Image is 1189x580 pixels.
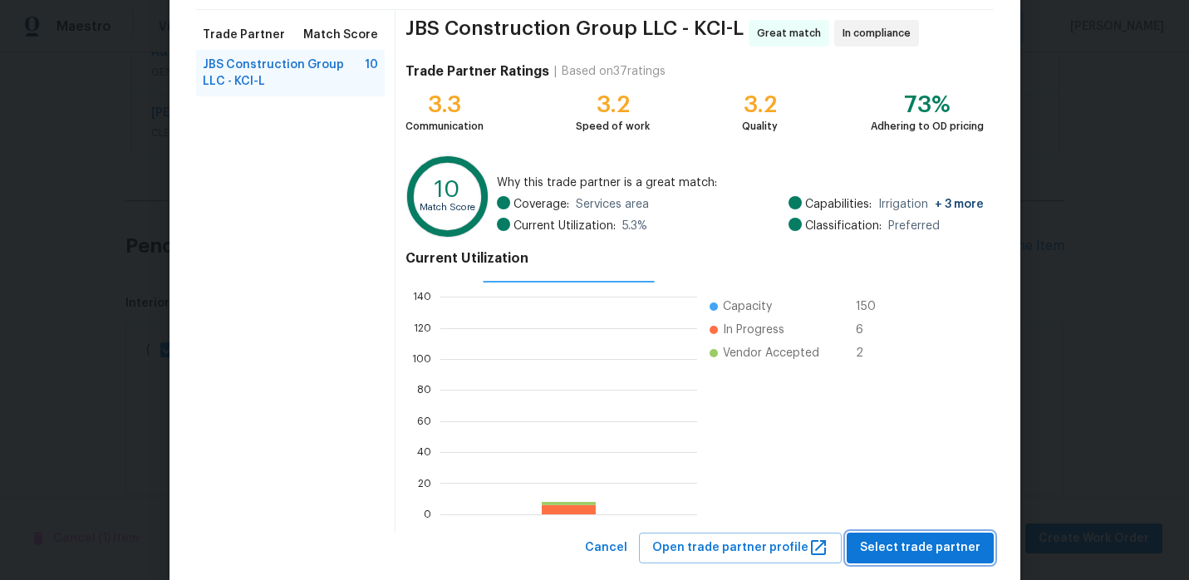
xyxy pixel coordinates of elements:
[742,118,778,135] div: Quality
[860,538,980,558] span: Select trade partner
[935,199,984,210] span: + 3 more
[405,63,549,80] h4: Trade Partner Ratings
[723,322,784,338] span: In Progress
[414,292,432,302] text: 140
[652,538,828,558] span: Open trade partner profile
[585,538,627,558] span: Cancel
[805,218,882,234] span: Classification:
[203,27,285,43] span: Trade Partner
[576,96,650,113] div: 3.2
[878,196,984,213] span: Irrigation
[856,345,882,361] span: 2
[405,118,484,135] div: Communication
[576,118,650,135] div: Speed of work
[405,250,983,267] h4: Current Utilization
[413,354,432,364] text: 100
[435,178,461,201] text: 10
[420,203,476,212] text: Match Score
[418,416,432,426] text: 60
[757,25,828,42] span: Great match
[513,196,569,213] span: Coverage:
[742,96,778,113] div: 3.2
[418,447,432,457] text: 40
[856,298,882,315] span: 150
[843,25,917,42] span: In compliance
[203,57,366,90] span: JBS Construction Group LLC - KCI-L
[871,96,984,113] div: 73%
[425,509,432,519] text: 0
[497,174,984,191] span: Why this trade partner is a great match:
[415,323,432,333] text: 120
[576,196,649,213] span: Services area
[639,533,842,563] button: Open trade partner profile
[723,298,772,315] span: Capacity
[405,96,484,113] div: 3.3
[419,478,432,488] text: 20
[805,196,872,213] span: Capabilities:
[888,218,940,234] span: Preferred
[365,57,378,90] span: 10
[578,533,634,563] button: Cancel
[871,118,984,135] div: Adhering to OD pricing
[856,322,882,338] span: 6
[405,20,744,47] span: JBS Construction Group LLC - KCI-L
[513,218,616,234] span: Current Utilization:
[847,533,994,563] button: Select trade partner
[549,63,562,80] div: |
[562,63,666,80] div: Based on 37 ratings
[723,345,819,361] span: Vendor Accepted
[303,27,378,43] span: Match Score
[622,218,647,234] span: 5.3 %
[418,385,432,395] text: 80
